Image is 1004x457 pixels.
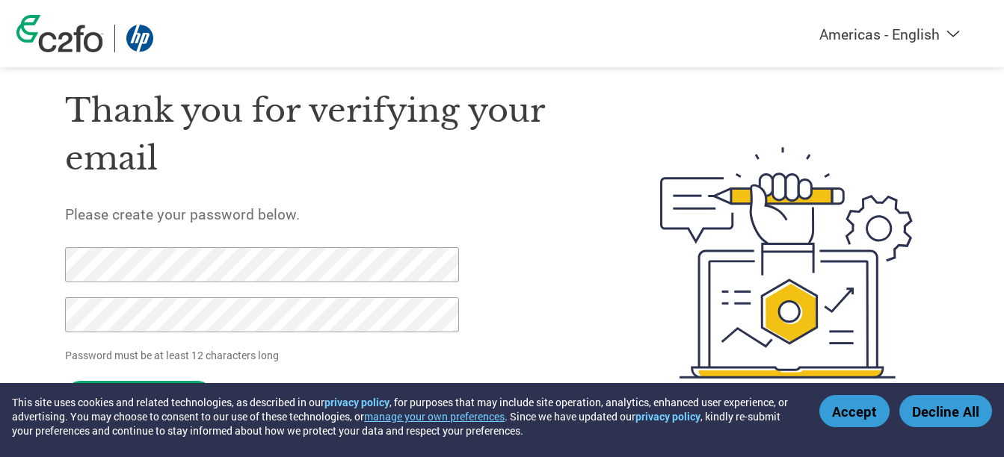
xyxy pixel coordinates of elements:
[126,25,153,52] img: HP
[65,347,464,363] p: Password must be at least 12 characters long
[16,15,103,52] img: c2fo logo
[65,87,590,183] h1: Thank you for verifying your email
[899,395,992,427] button: Decline All
[819,395,890,427] button: Accept
[635,409,700,423] a: privacy policy
[12,395,798,438] div: This site uses cookies and related technologies, as described in our , for purposes that may incl...
[65,381,213,411] input: Set Password
[65,205,590,223] h5: Please create your password below.
[324,395,389,409] a: privacy policy
[364,409,505,423] button: manage your own preferences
